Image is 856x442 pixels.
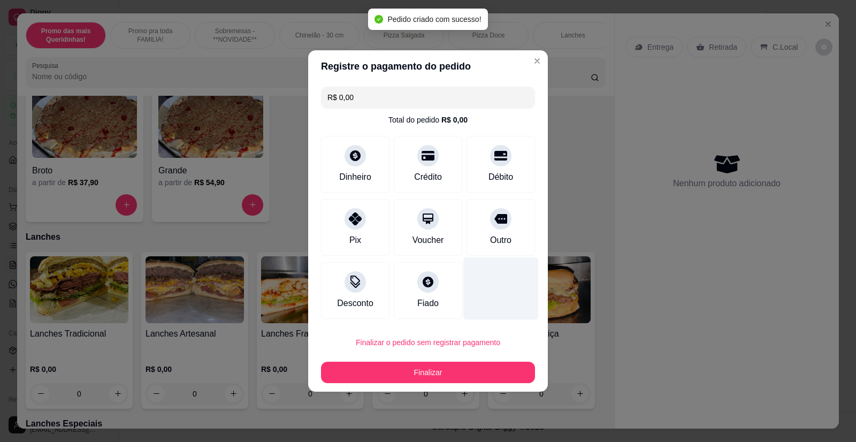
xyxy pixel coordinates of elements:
button: Finalizar [321,362,535,383]
span: Pedido criado com sucesso! [387,15,481,24]
input: Ex.: hambúrguer de cordeiro [327,87,529,108]
div: Outro [490,234,511,247]
div: Pix [349,234,361,247]
button: Finalizar o pedido sem registrar pagamento [321,332,535,353]
span: check-circle [374,15,383,24]
div: Crédito [414,171,442,184]
div: Fiado [417,297,439,310]
div: Voucher [412,234,444,247]
header: Registre o pagamento do pedido [308,50,548,82]
div: Desconto [337,297,373,310]
button: Close [529,52,546,70]
div: Dinheiro [339,171,371,184]
div: R$ 0,00 [441,115,468,125]
div: Total do pedido [388,115,468,125]
div: Débito [488,171,513,184]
